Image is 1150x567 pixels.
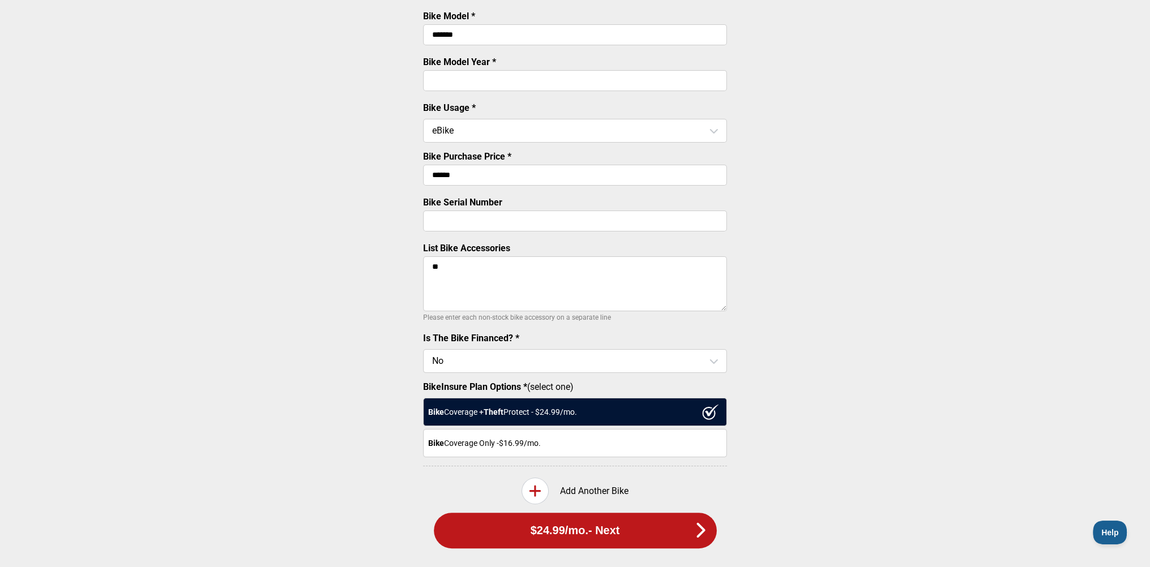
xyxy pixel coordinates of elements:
[423,333,519,343] label: Is The Bike Financed? *
[423,381,727,392] label: (select one)
[428,439,444,448] strong: Bike
[423,197,502,208] label: Bike Serial Number
[423,11,475,22] label: Bike Model *
[565,524,588,537] span: /mo.
[484,407,503,416] strong: Theft
[434,513,717,548] button: $24.99/mo.- Next
[423,311,727,324] p: Please enter each non-stock bike accessory on a separate line
[423,57,496,67] label: Bike Model Year *
[423,243,510,254] label: List Bike Accessories
[423,478,727,504] div: Add Another Bike
[428,407,444,416] strong: Bike
[702,404,719,420] img: ux1sgP1Haf775SAghJI38DyDlYP+32lKFAAAAAElFTkSuQmCC
[423,102,476,113] label: Bike Usage *
[423,151,511,162] label: Bike Purchase Price *
[423,429,727,457] div: Coverage Only - $16.99 /mo.
[1093,521,1127,544] iframe: Toggle Customer Support
[423,381,527,392] strong: BikeInsure Plan Options *
[423,398,727,426] div: Coverage + Protect - $ 24.99 /mo.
